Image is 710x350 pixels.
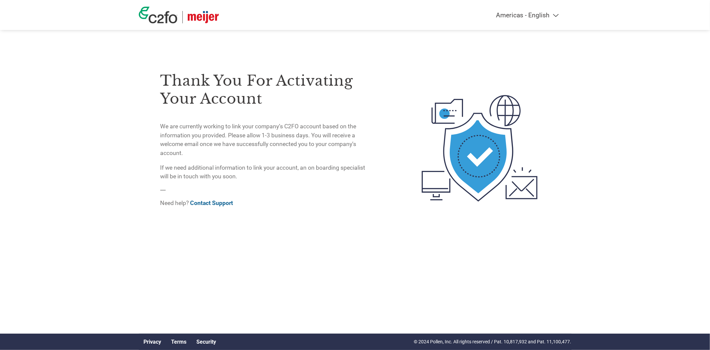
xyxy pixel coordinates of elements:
[139,7,177,23] img: c2fo logo
[171,339,187,345] a: Terms
[160,122,371,157] p: We are currently working to link your company’s C2FO account based on the information you provide...
[190,200,233,206] a: Contact Support
[160,72,371,108] h3: Thank you for activating your account
[188,11,219,23] img: Meijer
[144,339,161,345] a: Privacy
[414,338,572,345] p: © 2024 Pollen, Inc. All rights reserved / Pat. 10,817,932 and Pat. 11,100,477.
[409,57,550,239] img: activated
[160,57,371,213] div: —
[160,163,371,181] p: If we need additional information to link your account, an on boarding specialist will be in touc...
[197,339,216,345] a: Security
[160,199,371,207] p: Need help?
